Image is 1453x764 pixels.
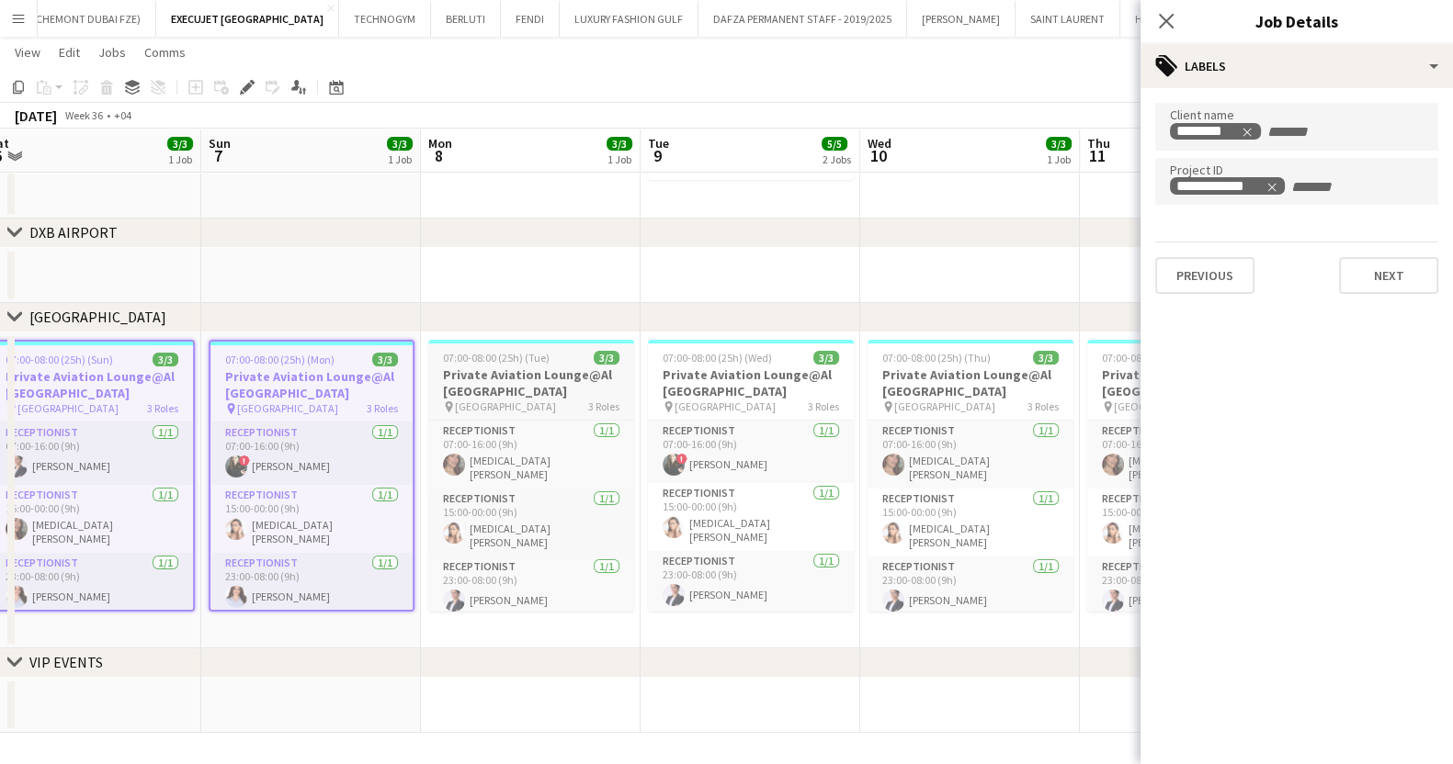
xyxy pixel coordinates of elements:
span: 8 [426,145,452,166]
span: 3/3 [167,137,193,151]
span: 3/3 [594,351,619,365]
a: Edit [51,40,87,64]
span: 07:00-08:00 (25h) (Sun) [6,353,113,366]
h3: Job Details [1141,9,1453,33]
button: FENDI [501,1,560,37]
div: VIP EVENTS [29,653,103,671]
app-card-role: Receptionist1/115:00-00:00 (9h)[MEDICAL_DATA][PERSON_NAME] [210,485,413,553]
span: Thu [1087,135,1110,152]
a: View [7,40,48,64]
app-job-card: 07:00-08:00 (25h) (Thu)3/3Private Aviation Lounge@Al [GEOGRAPHIC_DATA] [GEOGRAPHIC_DATA]3 RolesRe... [868,340,1073,612]
app-card-role: Receptionist1/115:00-00:00 (9h)[MEDICAL_DATA][PERSON_NAME] [868,489,1073,556]
app-card-role: Receptionist1/115:00-00:00 (9h)[MEDICAL_DATA][PERSON_NAME] [648,483,854,551]
span: View [15,44,40,61]
app-card-role: Receptionist1/107:00-16:00 (9h)![PERSON_NAME] [648,421,854,483]
span: 3/3 [813,351,839,365]
button: DAFZA PERMANENT STAFF - 2019/2025 [698,1,907,37]
span: Edit [59,44,80,61]
div: 1 Job [607,152,631,166]
div: 07:00-08:00 (25h) (Wed)3/3Private Aviation Lounge@Al [GEOGRAPHIC_DATA] [GEOGRAPHIC_DATA]3 RolesRe... [648,340,854,612]
span: 9 [645,145,669,166]
app-job-card: 07:00-08:00 (25h) (Tue)3/3Private Aviation Lounge@Al [GEOGRAPHIC_DATA] [GEOGRAPHIC_DATA]3 RolesRe... [428,340,634,612]
span: [GEOGRAPHIC_DATA] [237,401,338,415]
span: 3/3 [1033,351,1059,365]
span: 07:00-08:00 (25h) (Thu) [882,351,991,365]
div: DXB AIRPORT [29,223,118,242]
a: Jobs [91,40,133,64]
span: 3 Roles [147,401,178,415]
a: Comms [137,40,193,64]
span: [GEOGRAPHIC_DATA] [455,399,556,413]
span: 3/3 [153,353,178,366]
app-card-role: Receptionist1/107:00-16:00 (9h)![PERSON_NAME] [210,422,413,485]
app-card-role: Receptionist1/115:00-00:00 (9h)[MEDICAL_DATA][PERSON_NAME] [1087,489,1293,556]
span: 3/3 [1046,137,1072,151]
div: +04 [114,108,131,122]
app-job-card: 07:00-08:00 (25h) (Mon)3/3Private Aviation Lounge@Al [GEOGRAPHIC_DATA] [GEOGRAPHIC_DATA]3 RolesRe... [209,340,414,612]
delete-icon: Remove tag [1239,124,1254,139]
h3: Private Aviation Lounge@Al [GEOGRAPHIC_DATA] [648,366,854,399]
span: 07:00-08:00 (25h) (Tue) [443,351,550,365]
span: 3 Roles [588,399,619,413]
button: TECHNOGYM [339,1,431,37]
span: Comms [144,44,186,61]
div: [DATE] [15,107,57,125]
div: Labels [1141,44,1453,88]
span: ! [239,455,250,466]
span: Wed [868,135,891,152]
span: Mon [428,135,452,152]
button: LUXURY FASHION GULF [560,1,698,37]
h3: Private Aviation Lounge@Al [GEOGRAPHIC_DATA] [210,368,413,401]
div: 1 Job [168,152,192,166]
span: 11 [1084,145,1110,166]
app-job-card: 07:00-08:00 (25h) (Fri)3/3Private Aviation Lounge@Al [GEOGRAPHIC_DATA] [GEOGRAPHIC_DATA]3 RolesRe... [1087,340,1293,612]
span: 5/5 [822,137,847,151]
div: [GEOGRAPHIC_DATA] [29,308,166,326]
h3: Private Aviation Lounge@Al [GEOGRAPHIC_DATA] [868,366,1073,399]
span: 3 Roles [367,401,398,415]
button: EXECUJET [GEOGRAPHIC_DATA] [156,1,339,37]
delete-icon: Remove tag [1264,179,1278,194]
span: Sun [209,135,231,152]
app-card-role: Receptionist1/123:00-08:00 (9h)[PERSON_NAME] [868,556,1073,619]
div: 1 Job [1047,152,1071,166]
app-card-role: Receptionist1/107:00-16:00 (9h)[MEDICAL_DATA][PERSON_NAME] [1087,421,1293,489]
div: MF-CS-008837 [1176,179,1278,194]
span: 10 [865,145,891,166]
span: Week 36 [61,108,107,122]
app-card-role: Receptionist1/123:00-08:00 (9h)[PERSON_NAME] [1087,556,1293,619]
span: 07:00-08:00 (25h) (Fri) [1102,351,1203,365]
button: [PERSON_NAME] [907,1,1016,37]
span: 3/3 [372,353,398,366]
span: [GEOGRAPHIC_DATA] [1114,399,1215,413]
button: BERLUTI [431,1,501,37]
h3: Private Aviation Lounge@Al [GEOGRAPHIC_DATA] [1087,366,1293,399]
span: 3 Roles [808,399,839,413]
div: 1 Job [388,152,412,166]
span: 07:00-08:00 (25h) (Wed) [663,351,772,365]
span: [GEOGRAPHIC_DATA] [894,399,995,413]
span: Tue [648,135,669,152]
span: Jobs [98,44,126,61]
span: ! [676,454,687,465]
app-card-role: Receptionist1/107:00-16:00 (9h)[MEDICAL_DATA][PERSON_NAME] [868,421,1073,489]
input: + Label [1289,179,1368,196]
span: 3/3 [607,137,632,151]
button: HERMES [1120,1,1188,37]
app-card-role: Receptionist1/123:00-08:00 (9h)[PERSON_NAME] [648,551,854,613]
span: 07:00-08:00 (25h) (Mon) [225,353,335,366]
app-card-role: Receptionist1/107:00-16:00 (9h)[MEDICAL_DATA][PERSON_NAME] [428,421,634,489]
app-card-role: Receptionist1/123:00-08:00 (9h)[PERSON_NAME] [210,553,413,615]
span: [GEOGRAPHIC_DATA] [675,399,776,413]
input: + Label [1265,124,1343,140]
span: 3/3 [387,137,413,151]
app-card-role: Receptionist1/115:00-00:00 (9h)[MEDICAL_DATA][PERSON_NAME] [428,489,634,556]
app-card-role: Receptionist1/123:00-08:00 (9h)[PERSON_NAME] [428,556,634,619]
span: 3 Roles [1027,399,1059,413]
button: Previous [1155,257,1254,294]
span: [GEOGRAPHIC_DATA] [17,401,119,415]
